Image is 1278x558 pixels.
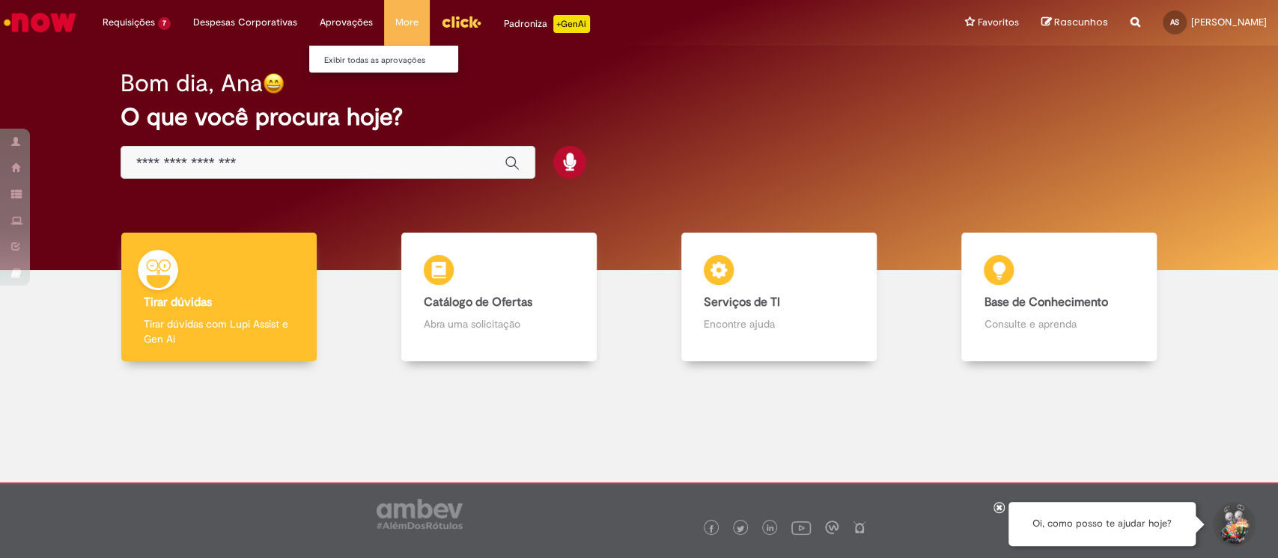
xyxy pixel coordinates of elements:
img: logo_footer_facebook.png [708,525,715,533]
a: Exibir todas as aprovações [309,52,474,69]
a: Rascunhos [1041,16,1108,30]
span: AS [1170,17,1179,27]
img: happy-face.png [263,73,284,94]
span: [PERSON_NAME] [1191,16,1267,28]
button: Iniciar Conversa de Suporte [1211,502,1256,547]
span: More [395,15,419,30]
span: Favoritos [978,15,1019,30]
img: logo_footer_ambev_rotulo_gray.png [377,499,463,529]
p: Tirar dúvidas com Lupi Assist e Gen Ai [144,316,294,346]
img: logo_footer_linkedin.png [767,524,774,533]
h2: O que você procura hoje? [121,104,1157,130]
img: logo_footer_naosei.png [853,521,866,534]
span: Rascunhos [1054,15,1108,29]
b: Serviços de TI [704,295,780,310]
b: Catálogo de Ofertas [424,295,532,310]
p: Consulte e aprenda [984,316,1134,331]
a: Base de Conhecimento Consulte e aprenda [919,233,1199,362]
a: Catálogo de Ofertas Abra uma solicitação [359,233,639,362]
span: Aprovações [320,15,373,30]
ul: Aprovações [308,45,459,73]
img: click_logo_yellow_360x200.png [441,10,481,33]
p: Abra uma solicitação [424,316,574,331]
h2: Bom dia, Ana [121,70,263,96]
p: Encontre ajuda [704,316,854,331]
a: Serviços de TI Encontre ajuda [639,233,919,362]
span: Requisições [103,15,155,30]
div: Padroniza [504,15,590,33]
div: Oi, como posso te ajudar hoje? [1008,502,1196,546]
p: +GenAi [553,15,590,33]
span: Despesas Corporativas [193,15,297,30]
b: Tirar dúvidas [144,295,212,310]
img: logo_footer_youtube.png [791,518,811,537]
span: 7 [158,17,171,30]
img: logo_footer_twitter.png [737,525,744,533]
a: Tirar dúvidas Tirar dúvidas com Lupi Assist e Gen Ai [79,233,359,362]
b: Base de Conhecimento [984,295,1107,310]
img: logo_footer_workplace.png [825,521,839,534]
img: ServiceNow [1,7,79,37]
